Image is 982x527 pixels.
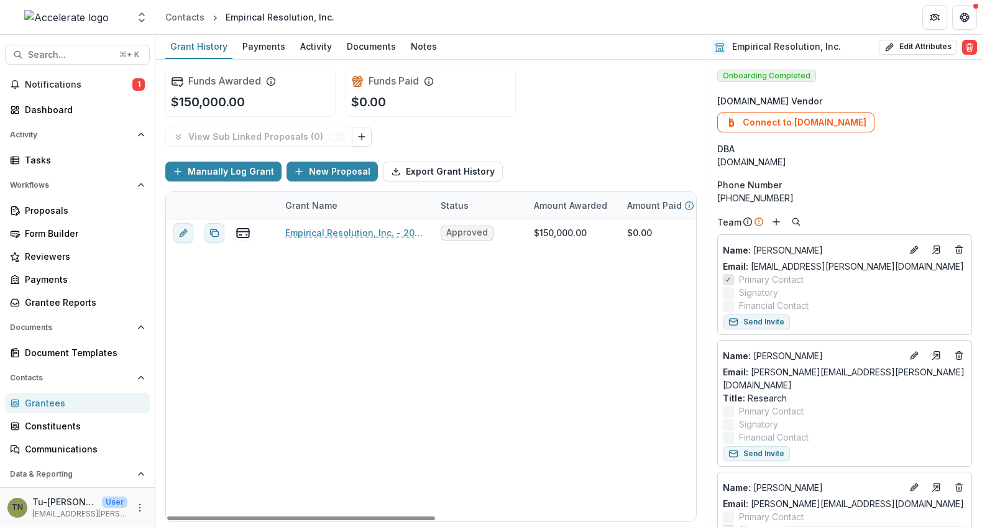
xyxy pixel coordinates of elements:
a: Document Templates [5,342,150,363]
div: Form Builder [25,227,140,240]
a: Name: [PERSON_NAME] [723,481,902,494]
a: Name: [PERSON_NAME] [723,244,902,257]
p: Amount Paid [627,199,682,212]
a: Grantee Reports [5,292,150,313]
a: Payments [5,269,150,290]
span: Financial Contact [739,299,809,312]
button: Edit [907,242,922,257]
p: View Sub Linked Proposals ( 0 ) [188,132,328,142]
button: Open Data & Reporting [5,464,150,484]
a: Payments [237,35,290,59]
button: Link Grants [352,127,372,147]
span: Signatory [739,286,778,299]
h2: Funds Awarded [188,75,261,87]
a: Reviewers [5,246,150,267]
div: Grant Name [278,199,345,212]
a: Tasks [5,150,150,170]
div: Tasks [25,154,140,167]
div: Status [433,199,476,212]
a: Name: [PERSON_NAME] [723,349,902,362]
button: Deletes [952,348,966,363]
span: Search... [28,50,112,60]
span: Financial Contact [739,431,809,444]
img: Accelerate logo [24,10,109,25]
button: New Proposal [287,162,378,181]
button: view-payments [236,226,250,241]
a: Proposals [5,200,150,221]
button: Open Contacts [5,368,150,388]
a: Activity [295,35,337,59]
span: Primary Contact [739,273,804,286]
span: Data & Reporting [10,470,132,479]
nav: breadcrumb [160,8,339,26]
div: Amount Paid [620,192,713,219]
div: Documents [342,37,401,55]
a: Go to contact [927,477,947,497]
div: Payments [237,37,290,55]
span: [DOMAIN_NAME] Vendor [717,94,822,108]
p: Team [717,216,741,229]
button: More [132,500,147,515]
span: Email: [723,261,748,272]
div: Grantee Reports [25,296,140,309]
button: Partners [922,5,947,30]
a: Notes [406,35,442,59]
div: [DOMAIN_NAME] [717,155,972,168]
div: Amount Awarded [526,199,615,212]
div: Dashboard [25,103,140,116]
span: Name : [723,245,751,255]
button: Search [789,214,804,229]
span: 1 [132,78,145,91]
a: Email: [PERSON_NAME][EMAIL_ADDRESS][PERSON_NAME][DOMAIN_NAME] [723,365,966,392]
span: Contacts [10,373,132,382]
span: Workflows [10,181,132,190]
button: Manually Log Grant [165,162,282,181]
p: $0.00 [351,93,386,111]
p: $150,000.00 [171,93,245,111]
div: Payments [25,273,140,286]
span: Name : [723,351,751,361]
div: $150,000.00 [534,226,587,239]
div: Status [433,192,526,219]
a: Email: [EMAIL_ADDRESS][PERSON_NAME][DOMAIN_NAME] [723,260,964,273]
button: Notifications1 [5,75,150,94]
div: Grant History [165,37,232,55]
h2: Funds Paid [369,75,419,87]
div: Contacts [165,11,204,24]
p: Research [723,392,966,405]
div: [PHONE_NUMBER] [717,191,972,204]
a: Communications [5,439,150,459]
a: Go to contact [927,240,947,260]
div: Document Templates [25,346,140,359]
button: Deletes [952,242,966,257]
a: Go to contact [927,346,947,365]
button: View Sub Linked Proposals (0) [165,127,352,147]
p: [EMAIL_ADDRESS][PERSON_NAME][DOMAIN_NAME] [32,508,127,520]
button: Edit [907,348,922,363]
div: Proposals [25,204,140,217]
div: Reviewers [25,250,140,263]
button: Open entity switcher [133,5,150,30]
span: DBA [717,142,735,155]
a: Documents [342,35,401,59]
span: Title : [723,393,745,403]
span: Primary Contact [739,510,804,523]
a: Grantees [5,393,150,413]
span: Documents [10,323,132,332]
a: Grant History [165,35,232,59]
span: Primary Contact [739,405,804,418]
p: User [102,497,127,508]
a: Form Builder [5,223,150,244]
button: Connect to [DOMAIN_NAME] [717,112,874,132]
span: Phone Number [717,178,782,191]
button: Add [769,214,784,229]
a: Empirical Resolution, Inc. - 2025 - Call for Effective Technology Grant Application [285,226,426,239]
button: Open Activity [5,125,150,145]
h2: Empirical Resolution, Inc. [732,42,841,52]
a: Dashboard [5,99,150,120]
span: Name : [723,482,751,493]
p: [PERSON_NAME] [723,244,902,257]
button: Export Grant History [383,162,503,181]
